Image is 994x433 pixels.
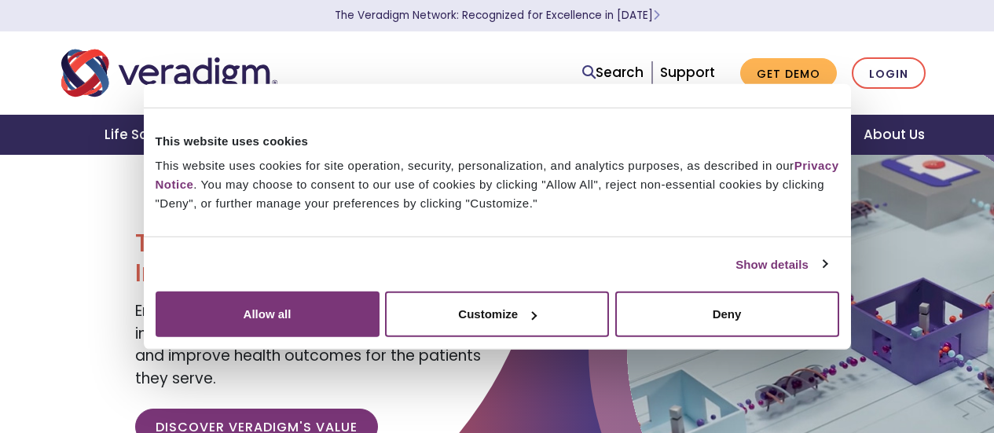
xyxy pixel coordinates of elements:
[615,292,839,337] button: Deny
[740,58,837,89] a: Get Demo
[156,156,839,213] div: This website uses cookies for site operation, security, personalization, and analytics purposes, ...
[156,292,380,337] button: Allow all
[156,159,839,191] a: Privacy Notice
[582,62,644,83] a: Search
[135,228,485,288] h1: Transforming Health, Insightfully®
[845,115,944,155] a: About Us
[335,8,660,23] a: The Veradigm Network: Recognized for Excellence in [DATE]Learn More
[660,63,715,82] a: Support
[156,131,839,150] div: This website uses cookies
[735,255,827,273] a: Show details
[135,300,481,389] span: Empowering our clients with trusted data, insights, and solutions to help reduce costs and improv...
[385,292,609,337] button: Customize
[61,47,277,99] img: Veradigm logo
[653,8,660,23] span: Learn More
[852,57,926,90] a: Login
[86,115,216,155] a: Life Sciences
